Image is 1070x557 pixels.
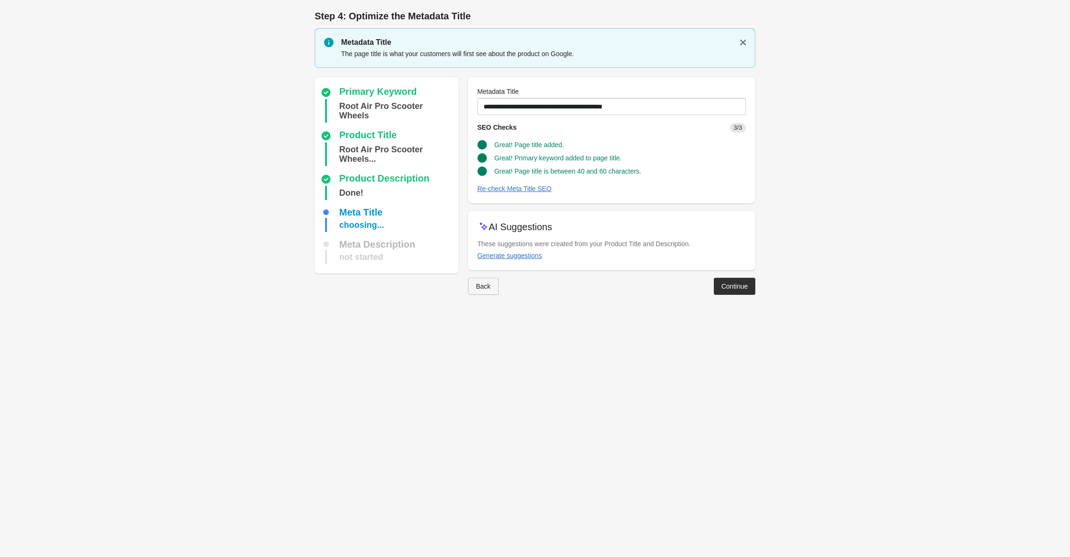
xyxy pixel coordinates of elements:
[339,186,363,200] div: Done!
[477,252,542,259] div: Generate suggestions
[339,250,383,264] div: not started
[315,9,755,23] h1: Step 4: Optimize the Metadata Title
[339,87,417,98] div: Primary Keyword
[477,87,519,96] label: Metadata Title
[341,50,574,58] span: The page title is what your customers will first see about the product on Google.
[339,240,415,249] div: Meta Description
[730,123,746,133] span: 3/3
[494,141,564,149] span: Great! Page title added.
[714,278,755,295] button: Continue
[339,99,455,123] div: Root Air Pro Scooter Wheels
[721,283,748,290] div: Continue
[477,240,691,248] span: These suggestions were created from your Product Title and Description.
[341,37,746,48] p: Metadata Title
[494,167,641,175] span: Great! Page title is between 40 and 60 characters.
[468,278,499,295] button: Back
[489,220,552,233] p: AI Suggestions
[477,185,552,192] div: Re-check Meta Title SEO
[474,180,555,197] button: Re-check Meta Title SEO
[339,218,384,232] div: choosing...
[339,174,429,185] div: Product Description
[494,154,622,162] span: Great! Primary keyword added to page title.
[477,124,517,131] span: SEO Checks
[339,208,383,217] div: Meta Title
[339,142,455,166] div: Root Air Pro Scooter Wheels - 110mm - Black on Black - Pair
[339,130,397,141] div: Product Title
[476,283,491,290] div: Back
[474,247,546,264] button: Generate suggestions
